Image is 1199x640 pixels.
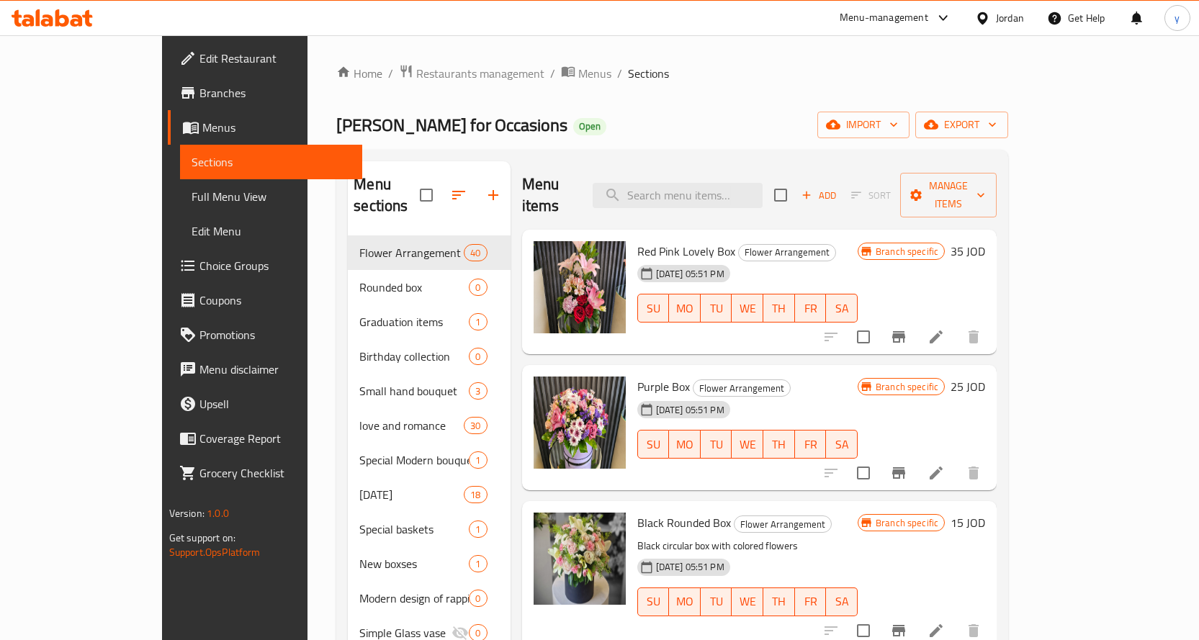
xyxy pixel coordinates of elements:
h2: Menu items [522,173,576,217]
a: Edit Restaurant [168,41,362,76]
li: / [388,65,393,82]
span: TH [769,591,789,612]
span: MO [675,298,695,319]
span: export [927,116,997,134]
div: items [469,382,487,400]
a: Promotions [168,317,362,352]
span: SA [832,434,852,455]
span: Menus [578,65,611,82]
span: TU [706,434,727,455]
span: y [1175,10,1180,26]
span: 0 [470,281,486,294]
span: SA [832,298,852,319]
span: FR [801,434,821,455]
div: New boxses [359,555,469,572]
div: items [464,417,487,434]
span: Flower Arrangement [739,244,835,261]
h2: Menu sections [354,173,419,217]
span: 0 [470,626,486,640]
img: Red Pink Lovely Box [534,241,626,333]
button: SU [637,430,670,459]
a: Coverage Report [168,421,362,456]
a: Choice Groups [168,248,362,283]
span: MO [675,591,695,612]
button: delete [956,320,991,354]
button: FR [795,587,827,616]
span: Add [799,187,838,204]
div: Jordan [996,10,1024,26]
img: Purple Box [534,377,626,469]
div: Flower Arrangement [693,379,791,397]
span: Get support on: [169,528,235,547]
div: love and romance30 [348,408,510,443]
span: Flower Arrangement [735,516,831,533]
h6: 25 JOD [951,377,985,397]
div: Special baskets1 [348,512,510,546]
span: Choice Groups [199,257,351,274]
span: Edit Restaurant [199,50,351,67]
button: WE [732,294,763,323]
div: Open [573,118,606,135]
span: Branch specific [870,516,944,530]
span: Sort sections [441,178,476,212]
button: TH [763,430,795,459]
span: Flower Arrangement [693,380,790,397]
span: WE [737,298,758,319]
a: Full Menu View [180,179,362,214]
button: export [915,112,1008,138]
button: TU [701,294,732,323]
div: items [464,486,487,503]
span: Select section first [842,184,900,207]
div: items [469,279,487,296]
span: TU [706,591,727,612]
a: Menus [168,110,362,145]
span: Birthday collection [359,348,469,365]
button: WE [732,587,763,616]
a: Edit menu item [928,328,945,346]
span: 40 [464,246,486,260]
input: search [593,183,763,208]
p: Black circular box with colored flowers [637,537,858,555]
div: Small hand bouquet3 [348,374,510,408]
span: 30 [464,419,486,433]
span: FR [801,298,821,319]
button: WE [732,430,763,459]
span: [DATE] 05:51 PM [650,403,730,417]
span: Menu disclaimer [199,361,351,378]
li: / [550,65,555,82]
span: [PERSON_NAME] for Occasions [336,109,567,141]
span: Small hand bouquet [359,382,469,400]
button: delete [956,456,991,490]
button: SU [637,294,670,323]
span: Grocery Checklist [199,464,351,482]
span: 0 [470,592,486,605]
span: Manage items [912,177,985,213]
span: love and romance [359,417,464,434]
span: Add item [796,184,842,207]
div: mother's day 2025 [359,486,464,503]
a: Grocery Checklist [168,456,362,490]
span: WE [737,591,758,612]
a: Coupons [168,283,362,317]
span: Modern design of rapping [359,590,469,607]
span: [DATE] 05:51 PM [650,560,730,574]
div: Special baskets [359,520,469,538]
div: items [464,244,487,261]
button: Manage items [900,173,997,217]
button: Add section [476,178,511,212]
div: items [469,520,487,538]
button: TH [763,587,795,616]
span: Open [573,120,606,132]
img: Black Rounded Box [534,513,626,605]
div: Menu-management [840,9,928,27]
span: Rounded box [359,279,469,296]
span: [DATE] [359,486,464,503]
span: 1 [470,454,486,467]
span: Flower Arrangement [359,244,464,261]
div: Graduation items [359,313,469,330]
span: [DATE] 05:51 PM [650,267,730,281]
li: / [617,65,622,82]
span: Full Menu View [192,188,351,205]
